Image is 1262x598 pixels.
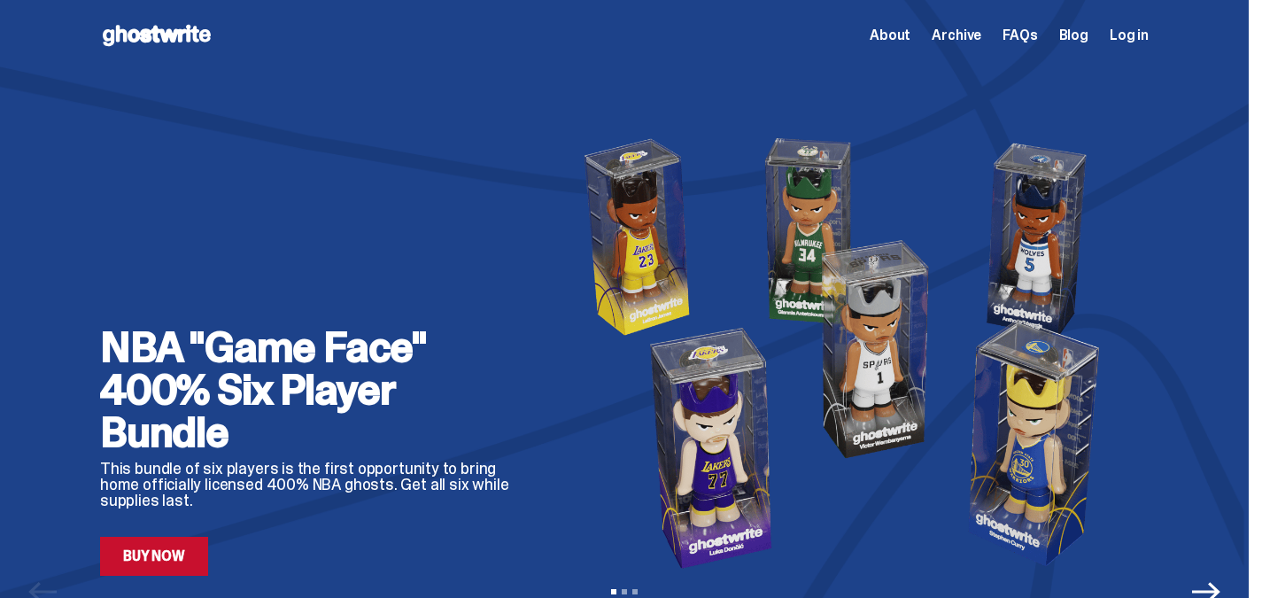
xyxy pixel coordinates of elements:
[100,537,208,576] a: Buy Now
[1110,28,1149,43] a: Log in
[611,589,616,594] button: View slide 1
[100,326,525,454] h2: NBA "Game Face" 400% Six Player Bundle
[870,28,910,43] a: About
[1059,28,1088,43] a: Blog
[1003,28,1037,43] a: FAQs
[622,589,627,594] button: View slide 2
[932,28,981,43] a: Archive
[100,461,525,509] p: This bundle of six players is the first opportunity to bring home officially licensed 400% NBA gh...
[554,129,1149,576] img: NBA "Game Face" 400% Six Player Bundle
[632,589,638,594] button: View slide 3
